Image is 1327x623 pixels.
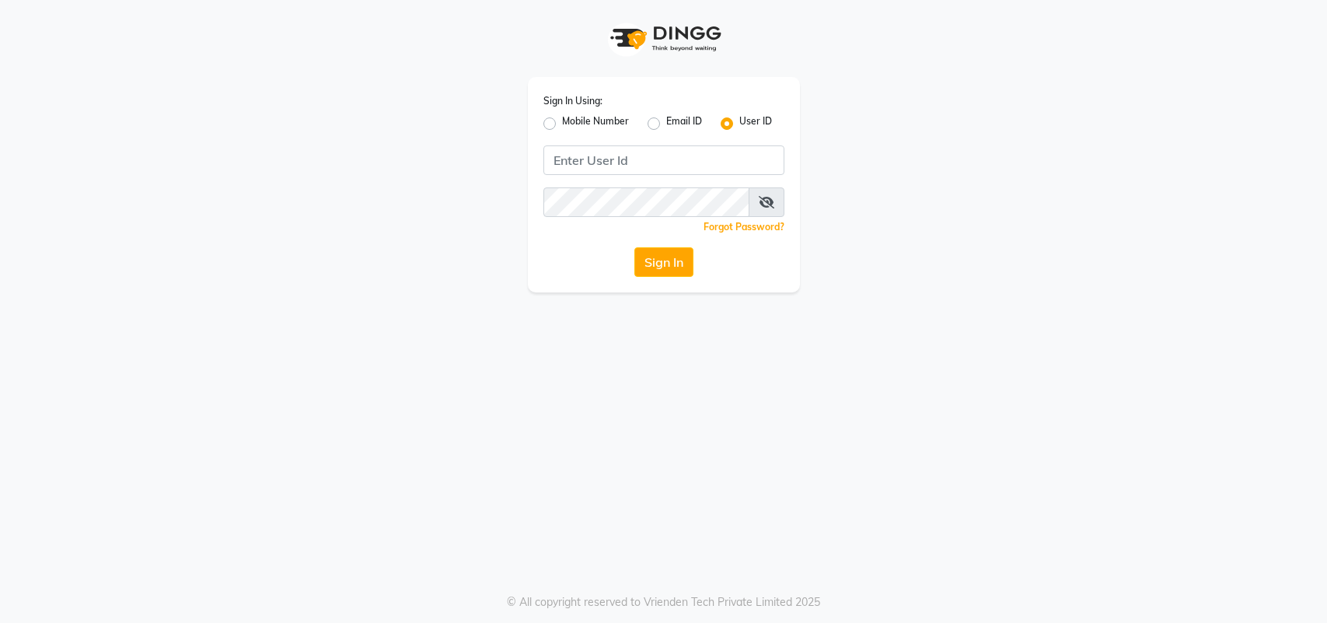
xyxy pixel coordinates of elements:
img: logo1.svg [602,16,726,61]
button: Sign In [634,247,693,277]
label: Email ID [666,114,702,133]
label: User ID [739,114,772,133]
label: Mobile Number [562,114,629,133]
input: Username [543,145,784,175]
a: Forgot Password? [704,221,784,233]
label: Sign In Using: [543,94,602,108]
input: Username [543,187,749,217]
